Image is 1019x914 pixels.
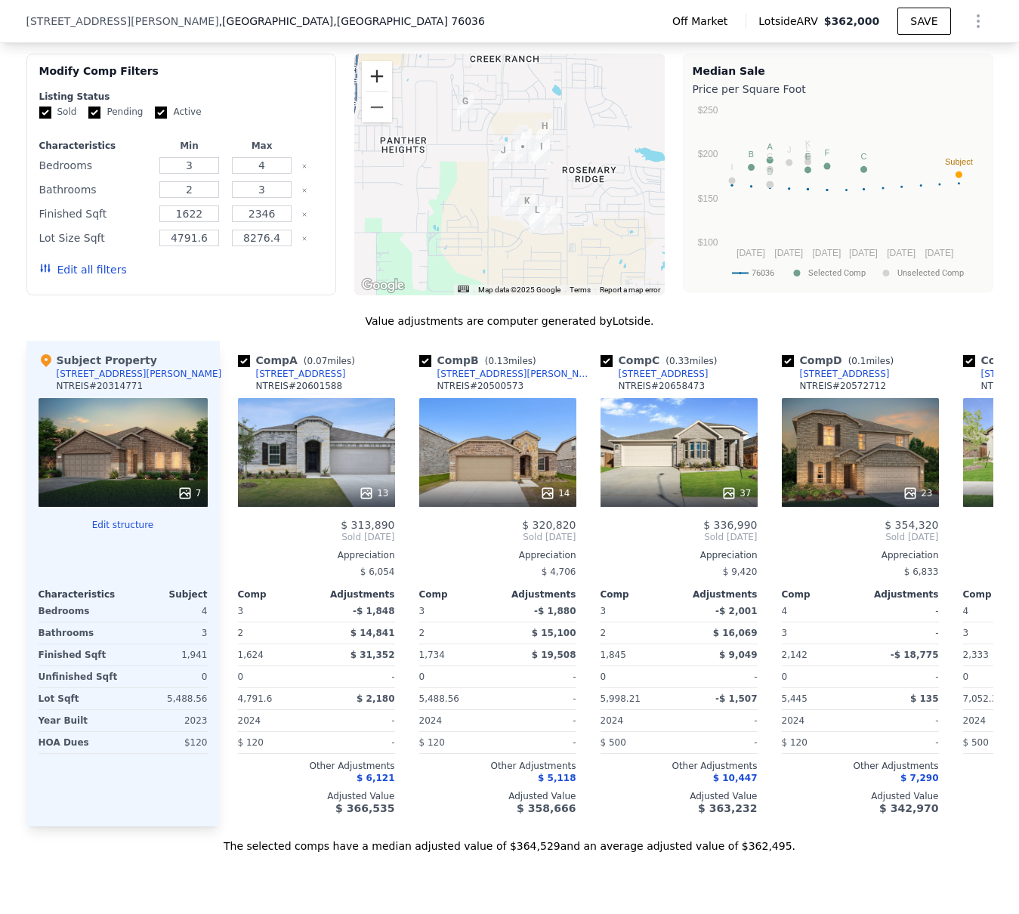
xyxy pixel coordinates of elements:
span: $ 120 [238,737,264,748]
span: $ 9,049 [719,650,757,660]
div: Subject [123,588,208,601]
span: $ 15,100 [532,628,576,638]
span: -$ 1,880 [534,606,576,616]
div: [STREET_ADDRESS][PERSON_NAME] [437,368,594,380]
text: [DATE] [849,248,878,258]
button: Edit all filters [39,262,127,277]
div: Adjusted Value [601,790,758,802]
span: $ 4,706 [542,567,576,577]
div: Max [229,140,295,152]
label: Active [155,106,201,119]
span: Sold [DATE] [238,531,395,543]
span: 0 [419,672,425,682]
span: 5,998.21 [601,693,641,704]
div: 13 [359,486,388,501]
div: 14 [540,486,570,501]
span: Off Market [672,14,733,29]
span: $ 358,666 [517,802,576,814]
span: 2,142 [782,650,807,660]
span: ( miles) [842,356,900,366]
text: 76036 [752,268,774,278]
span: Sold [DATE] [601,531,758,543]
input: Pending [88,107,100,119]
span: [STREET_ADDRESS][PERSON_NAME] [26,14,219,29]
div: Comp C [601,353,724,368]
div: 2024 [419,710,495,731]
span: 1,624 [238,650,264,660]
div: Adjustments [860,588,939,601]
div: Comp [419,588,498,601]
text: $100 [697,237,718,248]
div: Adjustments [679,588,758,601]
div: [STREET_ADDRESS] [619,368,709,380]
img: Google [358,276,408,295]
div: - [501,688,576,709]
div: - [863,732,939,753]
a: Terms [570,286,591,294]
a: [STREET_ADDRESS] [601,368,709,380]
text: C [860,152,866,161]
button: Show Options [963,6,993,36]
label: Sold [39,106,77,119]
div: 0 [126,666,208,687]
span: $ 5,118 [538,773,576,783]
span: 0.13 [488,356,508,366]
span: $ 135 [910,693,939,704]
span: $ 6,833 [904,567,939,577]
div: Characteristics [39,140,150,152]
span: $ 500 [963,737,989,748]
div: Adjustments [317,588,395,601]
span: 2,333 [963,650,989,660]
text: $200 [697,149,718,159]
div: - [682,732,758,753]
a: [STREET_ADDRESS] [238,368,346,380]
span: 5,445 [782,693,807,704]
div: 2024 [238,710,313,731]
span: $ 336,990 [703,519,757,531]
div: Modify Comp Filters [39,63,324,91]
div: Value adjustments are computer generated by Lotside . [26,313,993,329]
span: $362,000 [824,15,880,27]
div: [STREET_ADDRESS] [256,368,346,380]
div: - [863,666,939,687]
text: Selected Comp [808,268,866,278]
div: 4437 Ridgehurst Ln [544,202,560,228]
span: Map data ©2025 Google [478,286,560,294]
span: $ 366,535 [335,802,394,814]
text: [DATE] [774,248,803,258]
span: 0.07 [307,356,328,366]
span: 5,488.56 [419,693,459,704]
text: [DATE] [887,248,916,258]
span: 3 [601,606,607,616]
div: Adjusted Value [238,790,395,802]
span: 1,734 [419,650,445,660]
button: SAVE [897,8,950,35]
div: Price per Square Foot [693,79,983,100]
a: Open this area in Google Maps (opens a new window) [358,276,408,295]
text: I [730,162,733,171]
text: B [748,150,753,159]
div: NTREIS # 20601588 [256,380,343,392]
div: Finished Sqft [39,644,120,665]
span: ( miles) [659,356,723,366]
div: [STREET_ADDRESS] [800,368,890,380]
button: Clear [301,163,307,169]
span: 0 [782,672,788,682]
div: - [320,710,395,731]
span: 4 [963,606,969,616]
span: 4,791.6 [238,693,273,704]
div: - [501,710,576,731]
text: L [805,144,810,153]
div: 23 [903,486,932,501]
a: [STREET_ADDRESS] [782,368,890,380]
div: Comp [601,588,679,601]
div: Characteristics [39,588,123,601]
span: , [GEOGRAPHIC_DATA] 76036 [333,15,485,27]
label: Pending [88,106,143,119]
div: Median Sale [693,63,983,79]
div: - [863,710,939,731]
div: Appreciation [238,549,395,561]
div: Other Adjustments [782,760,939,772]
span: $ 16,069 [713,628,758,638]
div: Unfinished Sqft [39,666,120,687]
